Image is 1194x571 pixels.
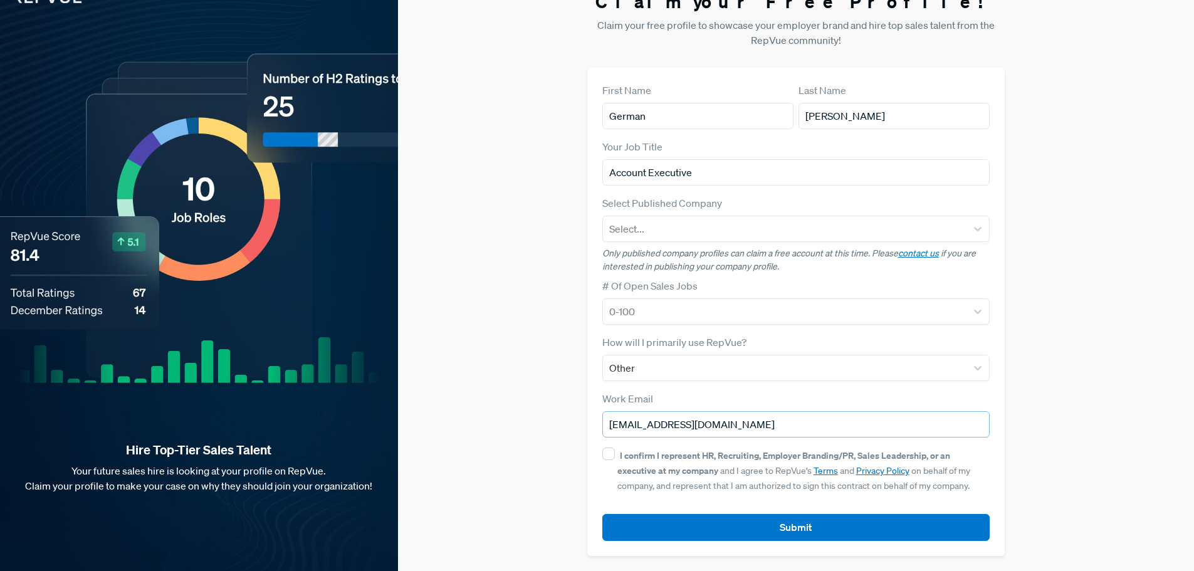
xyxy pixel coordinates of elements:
[602,139,662,154] label: Your Job Title
[799,103,990,129] input: Last Name
[602,278,698,293] label: # Of Open Sales Jobs
[617,450,970,491] span: and I agree to RepVue’s and on behalf of my company, and represent that I am authorized to sign t...
[602,83,651,98] label: First Name
[814,465,838,476] a: Terms
[617,449,950,476] strong: I confirm I represent HR, Recruiting, Employer Branding/PR, Sales Leadership, or an executive at ...
[20,442,378,458] strong: Hire Top-Tier Sales Talent
[602,335,746,350] label: How will I primarily use RepVue?
[856,465,909,476] a: Privacy Policy
[799,83,846,98] label: Last Name
[602,196,722,211] label: Select Published Company
[602,391,653,406] label: Work Email
[602,103,793,129] input: First Name
[602,411,990,437] input: Email
[602,159,990,186] input: Title
[587,18,1005,48] p: Claim your free profile to showcase your employer brand and hire top sales talent from the RepVue...
[20,463,378,493] p: Your future sales hire is looking at your profile on RepVue. Claim your profile to make your case...
[602,514,990,541] button: Submit
[898,248,939,259] a: contact us
[602,247,990,273] p: Only published company profiles can claim a free account at this time. Please if you are interest...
